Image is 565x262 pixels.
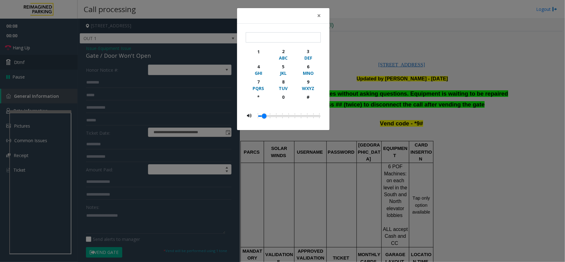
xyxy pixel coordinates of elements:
a: Drag [262,114,267,119]
li: 0.15 [273,112,280,120]
button: 8TUV [271,77,296,93]
button: 5JKL [271,62,296,77]
div: TUV [275,85,292,92]
div: 1 [250,48,267,55]
button: 2ABC [271,47,296,62]
div: 3 [300,48,317,55]
li: 0.5 [317,112,320,120]
div: 9 [300,79,317,85]
button: 0 [271,93,296,107]
li: 0 [258,112,261,120]
button: 9WXYZ [296,77,321,93]
div: 2 [275,48,292,55]
li: 0.1 [267,112,273,120]
span: × [317,11,321,20]
div: 5 [275,63,292,70]
li: 0.45 [311,112,317,120]
div: DEF [300,55,317,61]
div: # [300,94,317,100]
div: 4 [250,63,267,70]
li: 0.3 [292,112,298,120]
button: Close [313,8,325,23]
button: 4GHI [246,62,271,77]
button: 7PQRS [246,77,271,93]
div: 0 [275,94,292,100]
div: JKL [275,70,292,76]
li: 0.05 [261,112,267,120]
li: 0.4 [304,112,311,120]
button: # [296,93,321,107]
button: 3DEF [296,47,321,62]
div: 6 [300,63,317,70]
li: 0.25 [286,112,292,120]
div: GHI [250,70,267,76]
div: MNO [300,70,317,76]
div: 7 [250,79,267,85]
button: 6MNO [296,62,321,77]
li: 0.2 [280,112,286,120]
div: 8 [275,79,292,85]
button: 1 [246,47,271,62]
div: PQRS [250,85,267,92]
div: WXYZ [300,85,317,92]
li: 0.35 [298,112,304,120]
div: ABC [275,55,292,61]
